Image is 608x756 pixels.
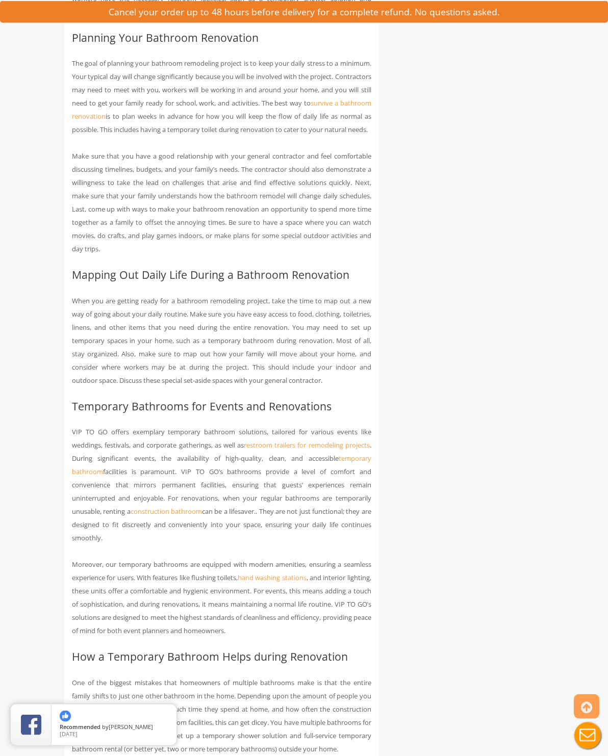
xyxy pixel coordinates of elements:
a: construction bathroom [131,507,202,516]
p: The goal of planning your bathroom remodeling project is to keep your daily stress to a minimum. ... [72,57,371,137]
h2: Planning Your Bathroom Renovation [72,32,371,44]
h2: How a Temporary Bathroom Helps during Renovation [72,651,371,663]
p: Moreover, our temporary bathrooms are equipped with modern amenities, ensuring a seamless experie... [72,558,371,638]
span: by [60,724,168,731]
img: Review Rating [21,715,41,735]
h2: Mapping Out Daily Life During a Bathroom Renovation [72,269,371,281]
p: One of the biggest mistakes that homeowners of multiple bathrooms make is that the entire family ... [72,676,371,756]
span: [DATE] [60,730,78,738]
p: VIP TO GO offers exemplary temporary bathroom solutions, tailored for various events like wedding... [72,426,371,545]
span: Recommended [60,723,100,731]
p: When you are getting ready for a bathroom remodeling project, take the time to map out a new way ... [72,295,371,387]
h2: Temporary Bathrooms for Events and Renovations [72,401,371,412]
button: Live Chat [567,715,608,756]
img: thumbs up icon [60,711,71,722]
span: [PERSON_NAME] [109,723,153,731]
a: hand washing stations [238,573,307,583]
a: restroom trailers for remodeling projects [244,441,370,450]
p: Make sure that you have a good relationship with your general contractor and feel comfortable dis... [72,150,371,256]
